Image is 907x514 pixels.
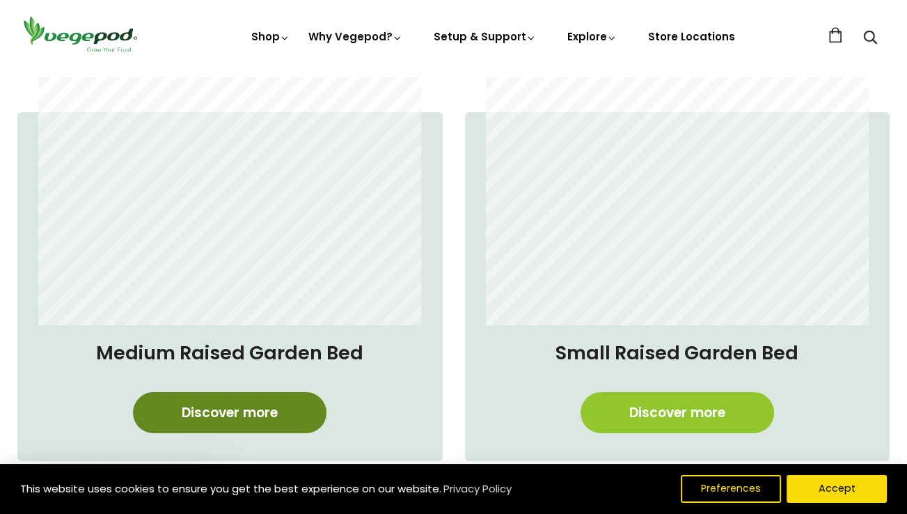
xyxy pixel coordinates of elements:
[567,29,617,44] a: Explore
[17,14,143,54] img: Vegepod
[31,339,429,367] h4: Medium Raised Garden Bed
[20,481,441,496] span: This website uses cookies to ensure you get the best experience on our website.
[479,339,876,367] h4: Small Raised Garden Bed
[251,29,290,44] a: Shop
[434,29,537,44] a: Setup & Support
[133,392,326,433] a: Discover more
[581,392,774,433] a: Discover more
[863,31,877,46] a: Search
[681,475,781,503] button: Preferences
[308,29,403,44] a: Why Vegepod?
[787,475,887,503] button: Accept
[648,29,735,44] a: Store Locations
[441,476,514,501] a: Privacy Policy (opens in a new tab)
